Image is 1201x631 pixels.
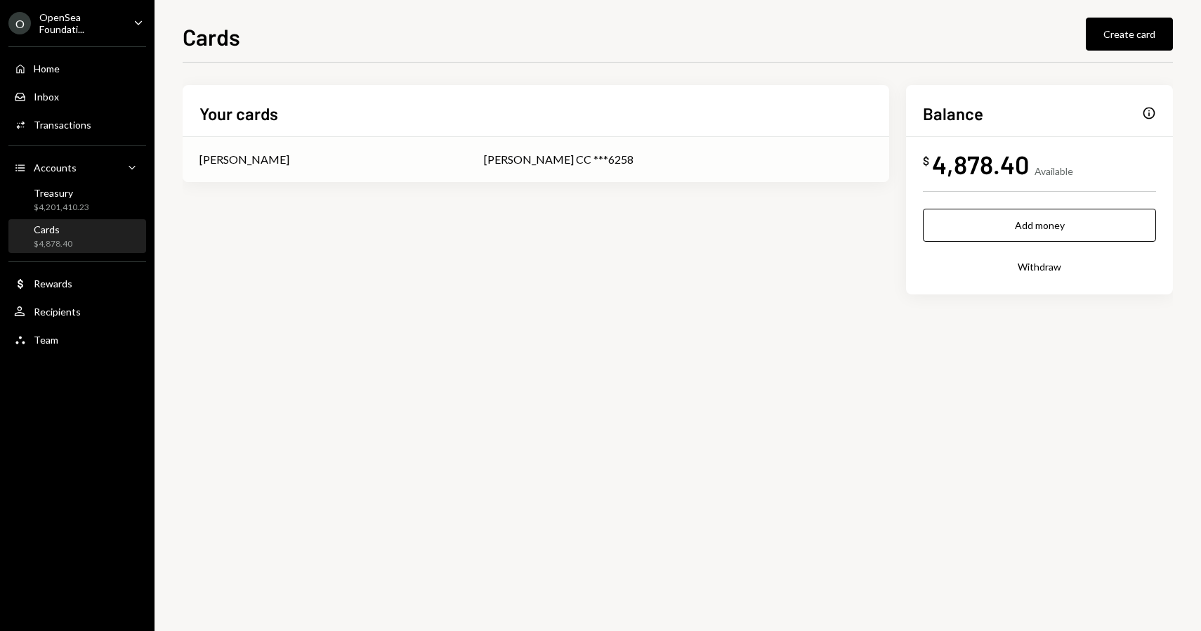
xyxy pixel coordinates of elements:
[923,154,929,168] div: $
[8,327,146,352] a: Team
[34,202,89,214] div: $4,201,410.23
[34,63,60,74] div: Home
[34,187,89,199] div: Treasury
[8,219,146,253] a: Cards$4,878.40
[34,91,59,103] div: Inbox
[34,238,72,250] div: $4,878.40
[8,56,146,81] a: Home
[923,250,1156,283] button: Withdraw
[199,151,289,168] div: [PERSON_NAME]
[932,148,1029,180] div: 4,878.40
[34,223,72,235] div: Cards
[34,162,77,174] div: Accounts
[183,22,240,51] h1: Cards
[39,11,122,35] div: OpenSea Foundati...
[8,155,146,180] a: Accounts
[1035,165,1073,177] div: Available
[923,209,1156,242] button: Add money
[8,183,146,216] a: Treasury$4,201,410.23
[8,12,31,34] div: O
[484,151,872,168] div: [PERSON_NAME] CC ***6258
[923,102,983,125] h2: Balance
[34,278,72,290] div: Rewards
[199,102,278,125] h2: Your cards
[8,299,146,324] a: Recipients
[1086,18,1173,51] button: Create card
[8,271,146,296] a: Rewards
[8,112,146,137] a: Transactions
[34,334,58,346] div: Team
[34,306,81,318] div: Recipients
[34,119,91,131] div: Transactions
[8,84,146,109] a: Inbox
